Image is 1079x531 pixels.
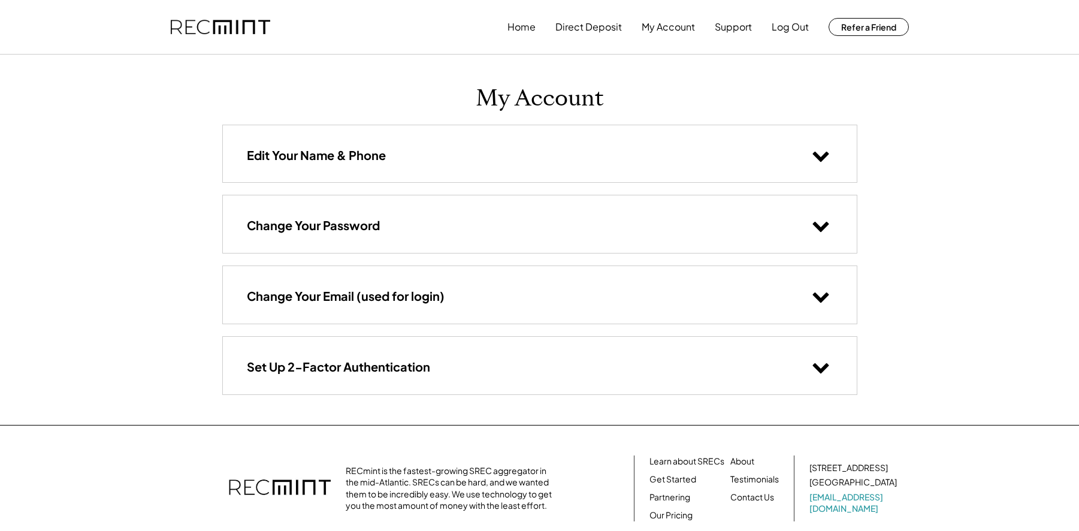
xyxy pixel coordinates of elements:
a: Partnering [649,491,690,503]
button: Log Out [772,15,809,39]
div: RECmint is the fastest-growing SREC aggregator in the mid-Atlantic. SRECs can be hard, and we wan... [346,465,558,512]
h3: Change Your Password [247,218,380,233]
div: [STREET_ADDRESS] [809,462,888,474]
button: Home [507,15,536,39]
a: Our Pricing [649,509,693,521]
a: [EMAIL_ADDRESS][DOMAIN_NAME] [809,491,899,515]
button: My Account [642,15,695,39]
div: [GEOGRAPHIC_DATA] [809,476,897,488]
img: recmint-logotype%403x.png [229,467,331,509]
h3: Change Your Email (used for login) [247,288,445,304]
h3: Edit Your Name & Phone [247,147,386,163]
button: Refer a Friend [829,18,909,36]
a: Get Started [649,473,696,485]
a: About [730,455,754,467]
a: Learn about SRECs [649,455,724,467]
img: recmint-logotype%403x.png [171,20,270,35]
a: Testimonials [730,473,779,485]
h1: My Account [476,85,604,113]
button: Direct Deposit [555,15,622,39]
h3: Set Up 2-Factor Authentication [247,359,430,375]
button: Support [715,15,752,39]
a: Contact Us [730,491,774,503]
